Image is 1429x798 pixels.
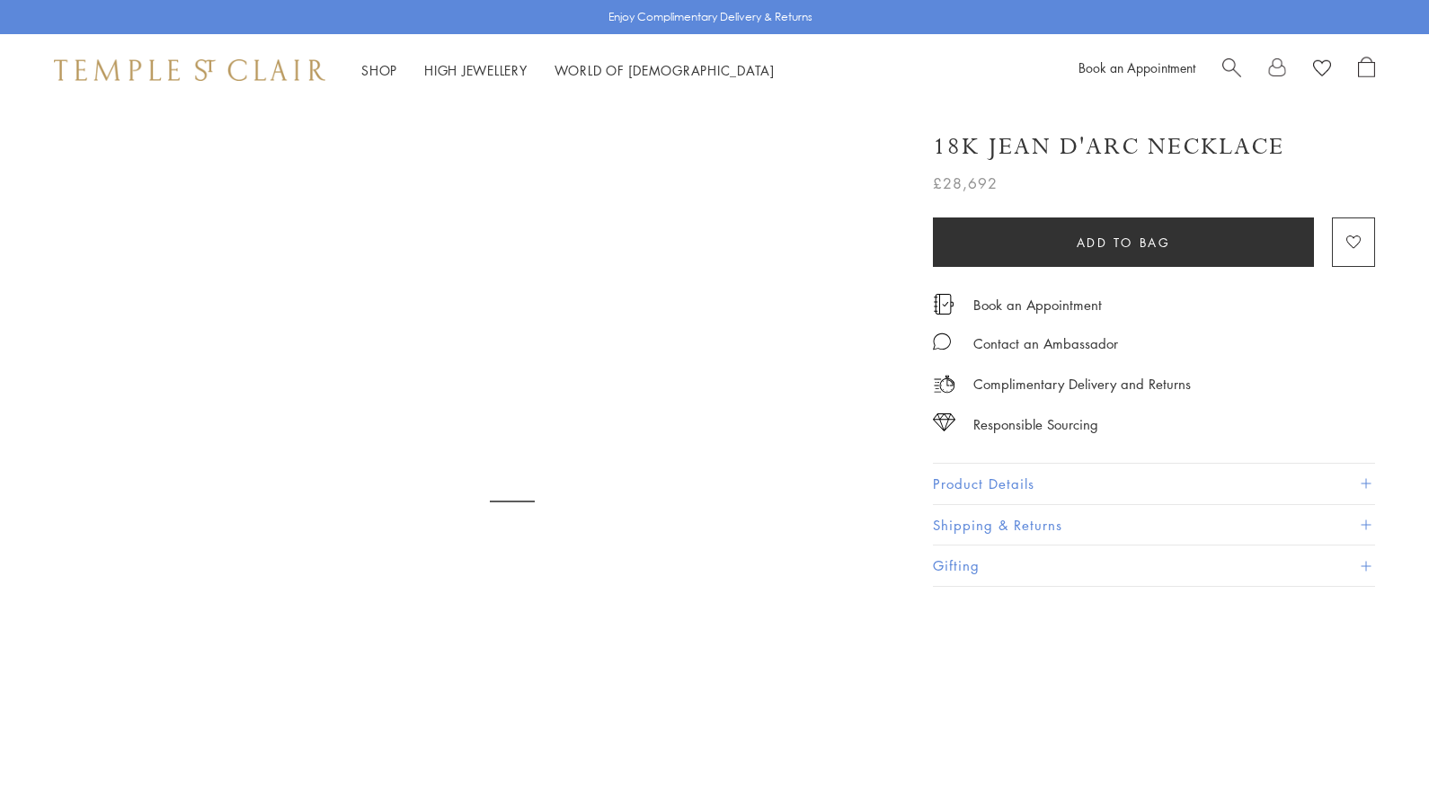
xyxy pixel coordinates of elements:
[361,61,397,79] a: ShopShop
[933,413,955,431] img: icon_sourcing.svg
[1339,714,1411,780] iframe: Gorgias live chat messenger
[1077,233,1171,253] span: Add to bag
[973,373,1191,395] p: Complimentary Delivery and Returns
[1222,57,1241,84] a: Search
[555,61,775,79] a: World of [DEMOGRAPHIC_DATA]World of [DEMOGRAPHIC_DATA]
[933,294,954,315] img: icon_appointment.svg
[933,373,955,395] img: icon_delivery.svg
[424,61,528,79] a: High JewelleryHigh Jewellery
[933,545,1375,586] button: Gifting
[1358,57,1375,84] a: Open Shopping Bag
[933,131,1284,163] h1: 18K Jean d'Arc Necklace
[973,295,1102,315] a: Book an Appointment
[973,332,1118,355] div: Contact an Ambassador
[1078,58,1195,76] a: Book an Appointment
[933,217,1314,267] button: Add to bag
[54,59,325,81] img: Temple St. Clair
[933,172,998,195] span: £28,692
[361,59,775,82] nav: Main navigation
[973,413,1098,436] div: Responsible Sourcing
[933,332,951,350] img: MessageIcon-01_2.svg
[1313,57,1331,84] a: View Wishlist
[608,8,812,26] p: Enjoy Complimentary Delivery & Returns
[933,464,1375,504] button: Product Details
[933,505,1375,545] button: Shipping & Returns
